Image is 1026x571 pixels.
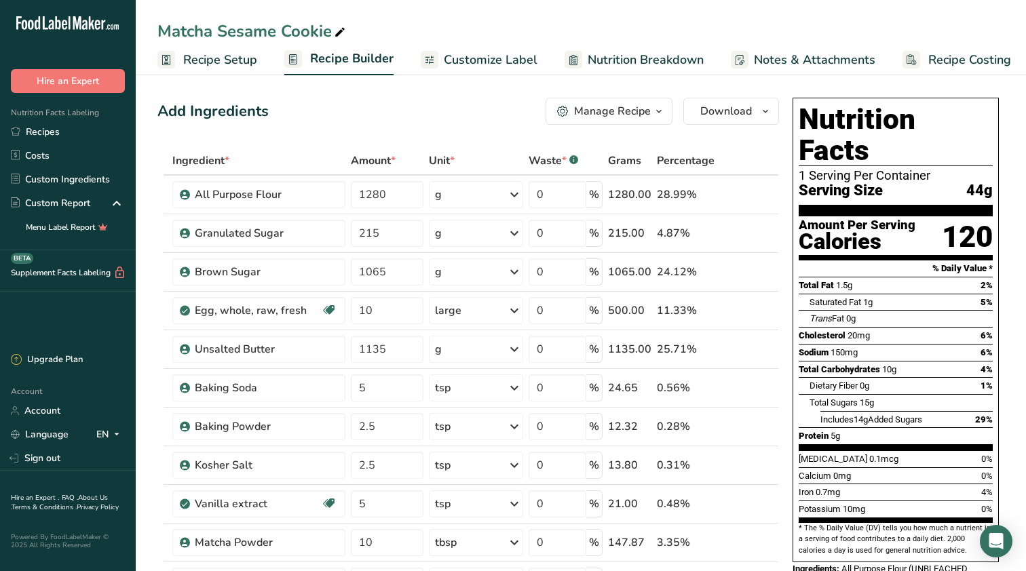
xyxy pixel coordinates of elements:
[810,380,858,391] span: Dietary Fiber
[11,493,59,503] a: Hire an Expert .
[942,219,993,255] div: 120
[869,454,898,464] span: 0.1mcg
[310,50,394,68] span: Recipe Builder
[799,454,867,464] span: [MEDICAL_DATA]
[860,380,869,391] span: 0g
[657,380,715,396] div: 0.56%
[981,347,993,357] span: 6%
[588,51,704,69] span: Nutrition Breakdown
[11,353,83,367] div: Upgrade Plan
[836,280,852,290] span: 1.5g
[195,380,337,396] div: Baking Soda
[731,45,875,75] a: Notes & Attachments
[657,302,715,319] div: 11.33%
[981,454,993,464] span: 0%
[11,69,125,93] button: Hire an Expert
[608,341,651,357] div: 1135.00
[11,196,90,210] div: Custom Report
[195,225,337,241] div: Granulated Sugar
[657,534,715,551] div: 3.35%
[981,297,993,307] span: 5%
[435,380,451,396] div: tsp
[928,51,1011,69] span: Recipe Costing
[435,534,457,551] div: tbsp
[435,341,442,357] div: g
[565,45,704,75] a: Nutrition Breakdown
[608,302,651,319] div: 500.00
[820,414,922,425] span: Includes Added Sugars
[421,45,537,75] a: Customize Label
[981,364,993,374] span: 4%
[981,487,993,497] span: 4%
[799,431,829,441] span: Protein
[195,186,337,203] div: All Purpose Flour
[981,330,993,340] span: 6%
[195,534,337,551] div: Matcha Powder
[435,302,461,319] div: large
[981,504,993,514] span: 0%
[657,153,715,169] span: Percentage
[799,471,831,481] span: Calcium
[831,431,840,441] span: 5g
[863,297,873,307] span: 1g
[683,98,779,125] button: Download
[195,302,321,319] div: Egg, whole, raw, fresh
[435,457,451,473] div: tsp
[657,418,715,435] div: 0.28%
[810,297,861,307] span: Saturated Fat
[11,253,33,264] div: BETA
[810,313,832,323] i: Trans
[981,380,993,391] span: 1%
[608,380,651,396] div: 24.65
[799,330,845,340] span: Cholesterol
[799,364,880,374] span: Total Carbohydrates
[12,503,77,512] a: Terms & Conditions .
[435,418,451,435] div: tsp
[700,103,752,119] span: Download
[810,397,858,408] span: Total Sugars
[966,182,993,199] span: 44g
[77,503,119,512] a: Privacy Policy
[284,43,394,76] a: Recipe Builder
[854,414,868,425] span: 14g
[608,153,641,169] span: Grams
[195,341,337,357] div: Unsalted Butter
[799,232,915,252] div: Calories
[799,280,834,290] span: Total Fat
[810,313,844,323] span: Fat
[657,186,715,203] div: 28.99%
[195,496,321,512] div: Vanilla extract
[860,397,874,408] span: 15g
[799,487,814,497] span: Iron
[608,264,651,280] div: 1065.00
[608,418,651,435] div: 12.32
[96,427,125,443] div: EN
[608,225,651,241] div: 215.00
[157,19,348,43] div: Matcha Sesame Cookie
[981,471,993,481] span: 0%
[816,487,840,497] span: 0.7mg
[157,100,269,123] div: Add Ingredients
[754,51,875,69] span: Notes & Attachments
[435,225,442,241] div: g
[657,457,715,473] div: 0.31%
[799,347,829,357] span: Sodium
[843,504,865,514] span: 10mg
[846,313,856,323] span: 0g
[529,153,578,169] div: Waste
[799,169,993,182] div: 1 Serving Per Container
[11,493,108,512] a: About Us .
[183,51,257,69] span: Recipe Setup
[444,51,537,69] span: Customize Label
[195,457,337,473] div: Kosher Salt
[975,414,993,425] span: 29%
[351,153,396,169] span: Amount
[657,225,715,241] div: 4.87%
[608,534,651,551] div: 147.87
[657,496,715,512] div: 0.48%
[657,264,715,280] div: 24.12%
[981,280,993,290] span: 2%
[657,341,715,357] div: 25.71%
[608,186,651,203] div: 1280.00
[574,103,651,119] div: Manage Recipe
